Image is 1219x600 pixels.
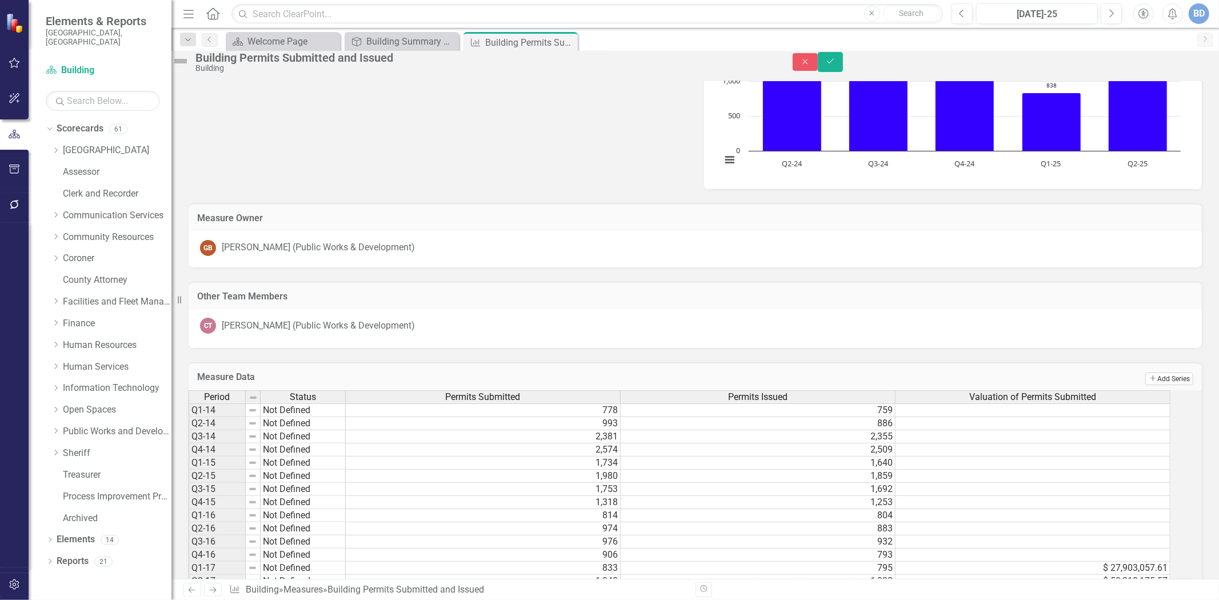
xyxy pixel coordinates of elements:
[63,382,171,395] a: Information Technology
[621,575,896,588] td: 1,028
[849,33,908,151] path: Q3-24, 1,709. Permits Issued.
[63,469,171,482] a: Treasurer
[346,509,621,522] td: 814
[621,443,896,457] td: 2,509
[46,28,160,47] small: [GEOGRAPHIC_DATA], [GEOGRAPHIC_DATA]
[346,430,621,443] td: 2,381
[63,425,171,438] a: Public Works and Development
[94,557,113,566] div: 21
[722,151,738,167] button: View chart menu, Chart
[621,403,896,417] td: 759
[197,213,1193,223] h3: Measure Owner
[621,522,896,535] td: 883
[229,583,686,597] div: » »
[1046,81,1057,89] text: 838
[976,3,1098,24] button: [DATE]-25
[261,549,346,562] td: Not Defined
[261,522,346,535] td: Not Defined
[63,447,171,460] a: Sheriff
[248,524,257,533] img: 8DAGhfEEPCf229AAAAAElFTkSuQmCC
[109,124,127,134] div: 61
[1127,158,1147,169] text: Q2-25
[261,483,346,496] td: Not Defined
[347,34,456,49] a: Building Summary Report
[782,158,802,169] text: Q2-24
[63,512,171,525] a: Archived
[621,417,896,430] td: 886
[197,372,740,382] h3: Measure Data
[248,511,257,520] img: 8DAGhfEEPCf229AAAAAElFTkSuQmCC
[57,555,89,568] a: Reports
[195,51,770,64] div: Building Permits Submitted and Issued
[248,485,257,494] img: 8DAGhfEEPCf229AAAAAElFTkSuQmCC
[63,252,171,265] a: Coroner
[261,443,346,457] td: Not Defined
[229,34,337,49] a: Welcome Page
[189,470,246,483] td: Q2-15
[189,417,246,430] td: Q2-14
[261,575,346,588] td: Not Defined
[249,393,258,402] img: 8DAGhfEEPCf229AAAAAElFTkSuQmCC
[189,575,246,588] td: Q2-17
[63,231,171,244] a: Community Resources
[935,77,994,151] path: Q4-24, 1,073. Permits Issued.
[346,483,621,496] td: 1,753
[621,483,896,496] td: 1,692
[261,470,346,483] td: Not Defined
[57,533,95,546] a: Elements
[621,562,896,575] td: 795
[171,52,190,70] img: Not Defined
[63,403,171,417] a: Open Spaces
[969,392,1096,402] span: Valuation of Permits Submitted
[189,509,246,522] td: Q1-16
[346,457,621,470] td: 1,734
[261,417,346,430] td: Not Defined
[63,274,171,287] a: County Attorney
[346,470,621,483] td: 1,980
[346,403,621,417] td: 778
[189,549,246,562] td: Q4-16
[63,209,171,222] a: Communication Services
[346,575,621,588] td: 1,048
[346,562,621,575] td: 833
[63,295,171,309] a: Facilities and Fleet Management
[346,443,621,457] td: 2,574
[231,4,943,24] input: Search ClearPoint...
[346,535,621,549] td: 976
[197,291,1193,302] h3: Other Team Members
[248,550,257,559] img: 8DAGhfEEPCf229AAAAAElFTkSuQmCC
[899,9,924,18] span: Search
[1189,3,1209,24] button: BD
[248,577,257,586] img: 8DAGhfEEPCf229AAAAAElFTkSuQmCC
[896,575,1170,588] td: $ 50,318,175.57
[248,419,257,428] img: 8DAGhfEEPCf229AAAAAElFTkSuQmCC
[290,392,316,402] span: Status
[189,496,246,509] td: Q4-15
[63,317,171,330] a: Finance
[63,144,171,157] a: [GEOGRAPHIC_DATA]
[261,535,346,549] td: Not Defined
[283,584,323,595] a: Measures
[222,319,415,333] div: [PERSON_NAME] (Public Works & Development)
[621,509,896,522] td: 804
[46,14,160,28] span: Elements & Reports
[621,457,896,470] td: 1,640
[366,34,456,49] div: Building Summary Report
[446,392,521,402] span: Permits Submitted
[6,13,26,33] img: ClearPoint Strategy
[63,339,171,352] a: Human Resources
[189,430,246,443] td: Q3-14
[728,110,740,121] text: 500
[346,549,621,562] td: 906
[621,470,896,483] td: 1,859
[63,361,171,374] a: Human Services
[248,445,257,454] img: 8DAGhfEEPCf229AAAAAElFTkSuQmCC
[248,432,257,441] img: 8DAGhfEEPCf229AAAAAElFTkSuQmCC
[189,443,246,457] td: Q4-14
[189,535,246,549] td: Q3-16
[248,471,257,481] img: 8DAGhfEEPCf229AAAAAElFTkSuQmCC
[189,403,246,417] td: Q1-14
[189,522,246,535] td: Q2-16
[200,240,216,256] div: GB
